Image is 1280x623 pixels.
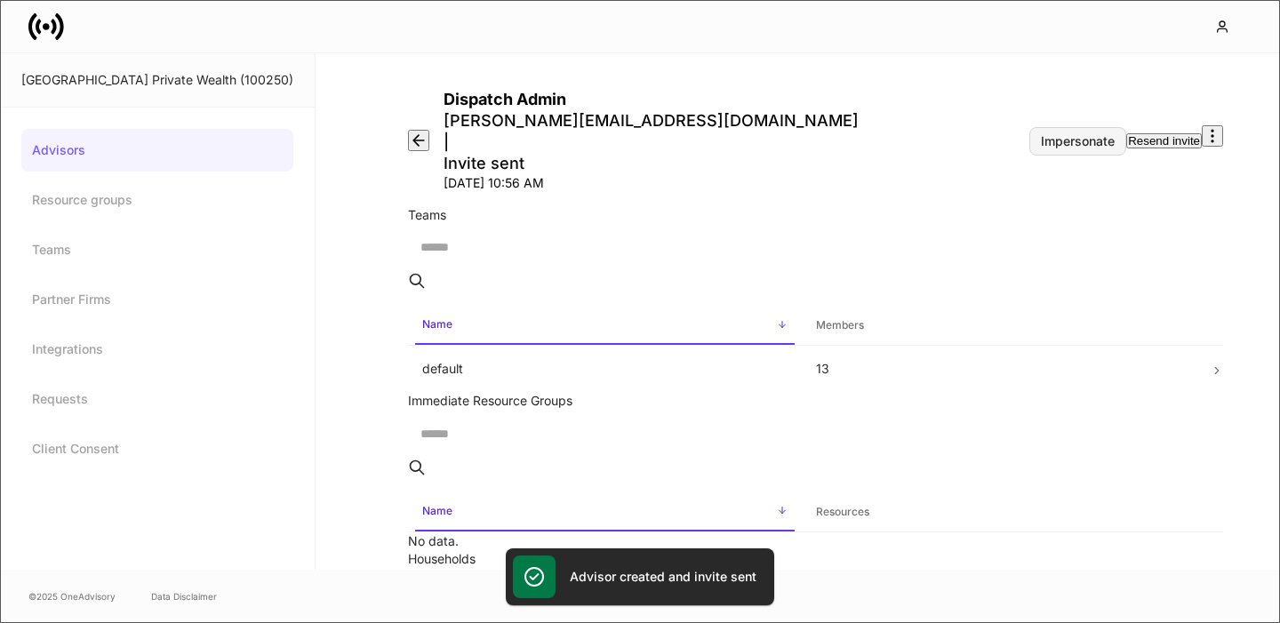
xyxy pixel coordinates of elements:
h6: Name [422,502,452,519]
div: Impersonate [1041,135,1115,148]
button: Impersonate [1029,127,1126,156]
a: Partner Firms [21,278,293,321]
h4: Dispatch Admin [444,89,859,110]
span: Name [415,493,795,531]
div: Households [408,550,1223,568]
span: Resources [809,494,1188,531]
a: Data Disclaimer [151,589,217,603]
div: [GEOGRAPHIC_DATA] Private Wealth (100250) [21,71,293,89]
p: No data. [408,532,1223,550]
a: Teams [21,228,293,271]
span: Members [809,308,1188,344]
a: Resource groups [21,179,293,221]
button: Resend invite [1126,133,1202,148]
a: Advisors [21,129,293,172]
p: [DATE] 10:56 AM [444,174,859,192]
a: Integrations [21,328,293,371]
div: Teams [408,206,1223,224]
a: Requests [21,378,293,420]
span: Name [415,307,795,345]
h6: Name [422,315,452,332]
p: Invite sent [444,153,859,174]
p: [PERSON_NAME][EMAIL_ADDRESS][DOMAIN_NAME] [444,110,859,132]
span: © 2025 OneAdvisory [28,589,116,603]
div: Immediate Resource Groups [408,392,1223,410]
p: | [444,132,859,153]
div: Resend invite [1128,135,1200,147]
h6: Resources [816,503,869,520]
h6: Members [816,316,864,333]
a: Client Consent [21,427,293,470]
h5: Advisor created and invite sent [570,568,756,586]
td: default [408,346,802,393]
td: 13 [802,346,1196,393]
